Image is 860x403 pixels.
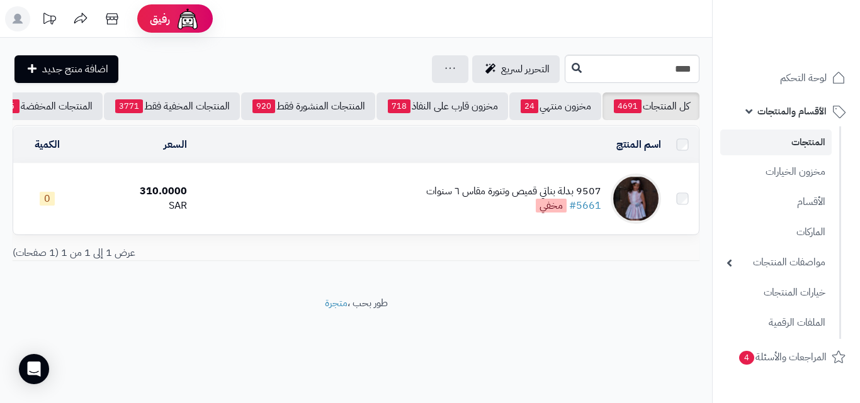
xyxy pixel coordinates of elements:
[739,351,754,365] span: 4
[611,174,661,224] img: 9507 بدلة بناتي قميص وتنورة مقاس ٦ سنوات
[325,295,348,311] a: متجرة
[509,92,601,120] a: مخزون منتهي24
[164,137,187,152] a: السعر
[150,11,170,26] span: رفيق
[536,199,567,213] span: مخفي
[521,99,538,113] span: 24
[757,102,827,120] span: الأقسام والمنتجات
[472,55,560,83] a: التحرير لسريع
[115,99,143,113] span: 3771
[720,309,832,336] a: الملفات الرقمية
[33,6,65,35] a: تحديثات المنصة
[86,184,187,199] div: 310.0000
[40,192,55,206] span: 0
[720,342,852,372] a: المراجعات والأسئلة4
[720,63,852,93] a: لوحة التحكم
[720,158,832,185] a: مخزون الخيارات
[175,6,200,31] img: ai-face.png
[780,69,827,87] span: لوحة التحكم
[86,199,187,213] div: SAR
[19,354,49,384] div: Open Intercom Messenger
[603,92,699,120] a: كل المنتجات4691
[614,99,642,113] span: 4691
[720,279,832,306] a: خيارات المنتجات
[426,184,601,199] div: 9507 بدلة بناتي قميص وتنورة مقاس ٦ سنوات
[252,99,275,113] span: 920
[104,92,240,120] a: المنتجات المخفية فقط3771
[241,92,375,120] a: المنتجات المنشورة فقط920
[569,198,601,213] a: #5661
[388,99,410,113] span: 718
[14,55,118,83] a: اضافة منتج جديد
[3,246,356,260] div: عرض 1 إلى 1 من 1 (1 صفحات)
[42,62,108,77] span: اضافة منتج جديد
[720,189,832,216] a: الأقسام
[720,130,832,155] a: المنتجات
[616,137,661,152] a: اسم المنتج
[774,35,848,62] img: logo-2.png
[720,249,832,276] a: مواصفات المنتجات
[738,348,827,366] span: المراجعات والأسئلة
[376,92,508,120] a: مخزون قارب على النفاذ718
[35,137,60,152] a: الكمية
[720,219,832,246] a: الماركات
[501,62,550,77] span: التحرير لسريع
